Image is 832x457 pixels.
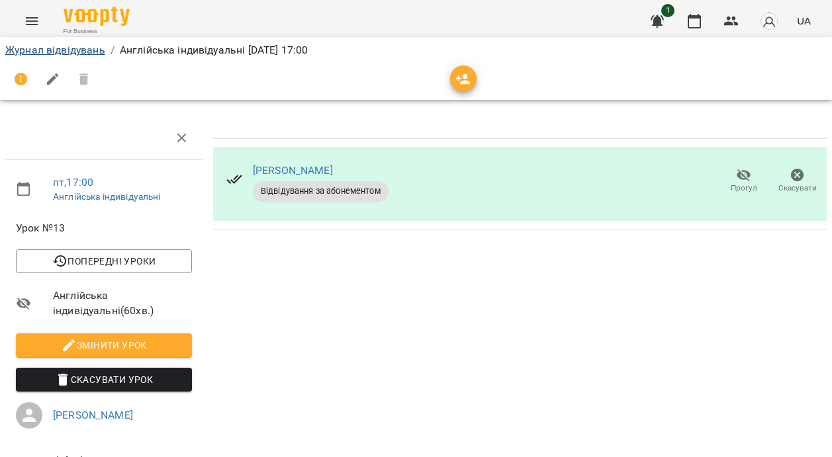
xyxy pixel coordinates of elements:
li: / [111,42,115,58]
span: Змінити урок [26,337,181,353]
nav: breadcrumb [5,42,827,58]
button: Menu [16,5,48,37]
span: Прогул [731,183,757,194]
span: Відвідування за абонементом [253,185,389,197]
a: [PERSON_NAME] [253,164,333,177]
a: [PERSON_NAME] [53,409,133,421]
a: Журнал відвідувань [5,44,105,56]
span: UA [797,14,811,28]
button: Прогул [717,163,770,200]
span: Скасувати Урок [26,372,181,388]
button: Змінити урок [16,333,192,357]
button: Скасувати Урок [16,368,192,392]
a: Англійська індивідуальні [53,191,161,202]
span: Урок №13 [16,220,192,236]
img: avatar_s.png [760,12,778,30]
button: UA [792,9,816,33]
a: пт , 17:00 [53,176,93,188]
img: Voopty Logo [64,7,130,26]
span: 1 [661,4,674,17]
button: Скасувати [770,163,824,200]
span: Англійська індивідуальні ( 60 хв. ) [53,288,192,319]
button: Попередні уроки [16,249,192,273]
span: For Business [64,27,130,36]
span: Скасувати [778,183,817,194]
p: Англійська індивідуальні [DATE] 17:00 [120,42,308,58]
span: Попередні уроки [26,253,181,269]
